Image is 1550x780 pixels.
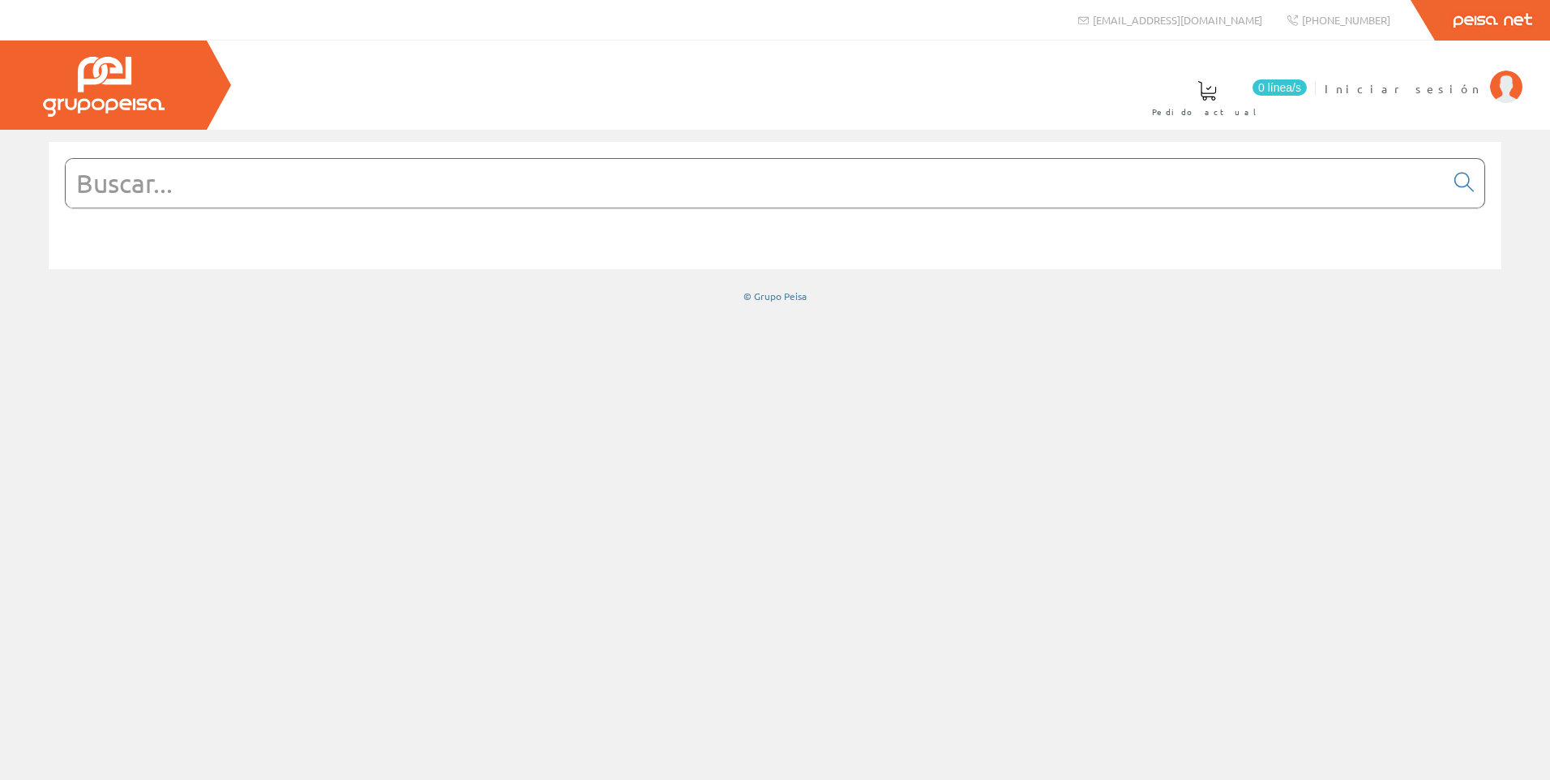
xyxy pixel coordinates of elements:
a: Iniciar sesión [1325,67,1522,83]
span: Pedido actual [1152,104,1262,120]
img: Grupo Peisa [43,57,165,117]
span: [EMAIL_ADDRESS][DOMAIN_NAME] [1093,13,1262,27]
input: Buscar... [66,159,1445,208]
span: [PHONE_NUMBER] [1302,13,1390,27]
span: Iniciar sesión [1325,80,1482,96]
span: 0 línea/s [1252,79,1307,96]
div: © Grupo Peisa [49,289,1501,303]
